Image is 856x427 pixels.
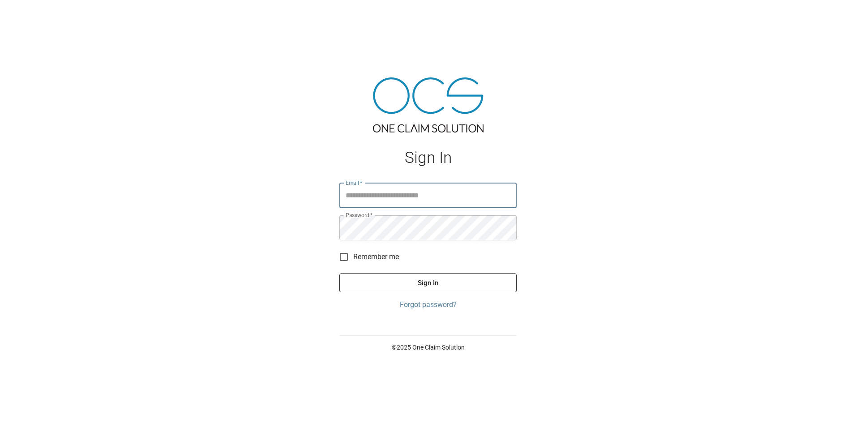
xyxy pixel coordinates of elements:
label: Email [346,179,363,187]
button: Sign In [339,273,517,292]
img: ocs-logo-tra.png [373,77,484,132]
label: Password [346,211,372,219]
a: Forgot password? [339,299,517,310]
img: ocs-logo-white-transparent.png [11,5,47,23]
p: © 2025 One Claim Solution [339,343,517,352]
span: Remember me [353,252,399,262]
h1: Sign In [339,149,517,167]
